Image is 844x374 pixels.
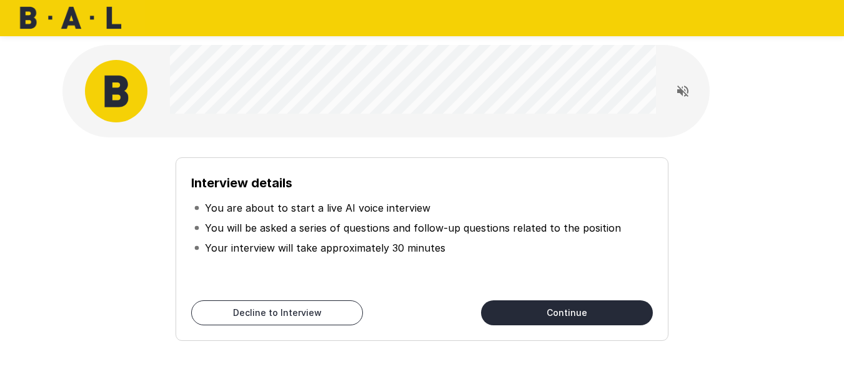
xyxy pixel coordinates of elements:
p: Your interview will take approximately 30 minutes [205,240,445,255]
p: You will be asked a series of questions and follow-up questions related to the position [205,220,621,235]
img: bal_avatar.png [85,60,147,122]
button: Read questions aloud [670,79,695,104]
button: Continue [481,300,653,325]
button: Decline to Interview [191,300,363,325]
p: You are about to start a live AI voice interview [205,200,430,215]
b: Interview details [191,175,292,190]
